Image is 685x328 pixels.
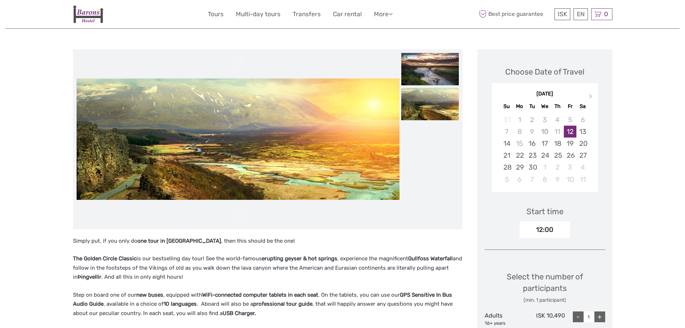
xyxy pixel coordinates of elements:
[501,138,513,149] div: Choose Sunday, September 14th, 2025
[526,206,563,217] div: Start time
[564,161,576,173] div: Choose Friday, October 3rd, 2025
[501,149,513,161] div: Choose Sunday, September 21st, 2025
[574,8,588,20] div: EN
[374,9,393,19] a: More
[551,114,564,126] div: Not available Thursday, September 4th, 2025
[526,126,538,138] div: Not available Tuesday, September 9th, 2025
[538,138,551,149] div: Choose Wednesday, September 17th, 2025
[478,8,553,20] span: Best price guarantee
[236,9,280,19] a: Multi-day tours
[73,5,103,23] img: 1836-9e372558-0328-4241-90e2-2ceffe36b1e5_logo_small.jpg
[223,310,256,316] strong: USB Charger.
[73,255,137,262] strong: The Golden Circle Classic
[494,114,595,185] div: month 2025-09
[573,311,584,322] div: -
[513,126,526,138] div: Not available Monday, September 8th, 2025
[558,10,567,18] span: ISK
[73,254,462,282] p: is our bestselling day tour! See the world-famous , experience the magnificent and follow in the ...
[513,174,526,185] div: Choose Monday, October 6th, 2025
[538,149,551,161] div: Choose Wednesday, September 24th, 2025
[501,174,513,185] div: Choose Sunday, October 5th, 2025
[576,102,589,111] div: Sa
[513,149,526,161] div: Choose Monday, September 22nd, 2025
[526,174,538,185] div: Choose Tuesday, October 7th, 2025
[513,102,526,111] div: Mo
[501,161,513,173] div: Choose Sunday, September 28th, 2025
[501,102,513,111] div: Su
[293,9,321,19] a: Transfers
[73,237,462,246] p: Simply put, if you only do , then this should be the one!
[501,114,513,126] div: Not available Sunday, August 31st, 2025
[485,297,605,304] div: (min. 1 participant)
[576,149,589,161] div: Choose Saturday, September 27th, 2025
[551,138,564,149] div: Choose Thursday, September 18th, 2025
[526,149,538,161] div: Choose Tuesday, September 23rd, 2025
[538,126,551,138] div: Not available Wednesday, September 10th, 2025
[564,114,576,126] div: Not available Friday, September 5th, 2025
[526,102,538,111] div: Tu
[83,11,91,20] button: Open LiveChat chat widget
[513,114,526,126] div: Not available Monday, September 1st, 2025
[576,161,589,173] div: Choose Saturday, October 4th, 2025
[78,274,101,280] strong: Þingvellir
[586,92,597,104] button: Next Month
[526,114,538,126] div: Not available Tuesday, September 2nd, 2025
[576,126,589,138] div: Choose Saturday, September 13th, 2025
[564,102,576,111] div: Fr
[551,126,564,138] div: Not available Thursday, September 11th, 2025
[73,291,462,318] p: Step on board one of our , equipped with . On the tablets, you can use our , available in a choic...
[202,292,318,298] strong: WiFi-connected computer tablets in each seat
[538,114,551,126] div: Not available Wednesday, September 3rd, 2025
[408,255,453,262] strong: Gullfoss Waterfall
[526,138,538,149] div: Choose Tuesday, September 16th, 2025
[10,13,81,18] p: We're away right now. Please check back later!
[564,138,576,149] div: Choose Friday, September 19th, 2025
[262,255,337,262] strong: erupting geyser & hot springs
[564,126,576,138] div: Choose Friday, September 12th, 2025
[564,174,576,185] div: Choose Friday, October 10th, 2025
[603,10,609,18] span: 0
[564,149,576,161] div: Choose Friday, September 26th, 2025
[526,161,538,173] div: Choose Tuesday, September 30th, 2025
[576,174,589,185] div: Choose Saturday, October 11th, 2025
[538,161,551,173] div: Choose Wednesday, October 1st, 2025
[520,221,570,238] div: 12:00
[137,238,221,244] strong: one tour in [GEOGRAPHIC_DATA]
[505,66,584,77] div: Choose Date of Travel
[77,78,399,200] img: dba84d918c6a43f7a55af4c64fa0116b_main_slider.jpg
[333,9,362,19] a: Car rental
[594,311,605,322] div: +
[513,161,526,173] div: Choose Monday, September 29th, 2025
[551,102,564,111] div: Th
[576,138,589,149] div: Choose Saturday, September 20th, 2025
[485,311,525,327] div: Adults
[538,102,551,111] div: We
[164,301,197,307] strong: 10 languages
[551,174,564,185] div: Choose Thursday, October 9th, 2025
[551,161,564,173] div: Choose Thursday, October 2nd, 2025
[485,320,525,327] div: 16+ years
[208,9,224,19] a: Tours
[501,126,513,138] div: Not available Sunday, September 7th, 2025
[576,114,589,126] div: Not available Saturday, September 6th, 2025
[551,149,564,161] div: Choose Thursday, September 25th, 2025
[136,292,163,298] strong: new buses
[401,88,459,120] img: dba84d918c6a43f7a55af4c64fa0116b_slider_thumbnail.jpg
[401,53,459,85] img: 1d0a7066f666415b8ef8680042674dd5_slider_thumbnail.jpg
[513,138,526,149] div: Not available Monday, September 15th, 2025
[525,311,565,327] div: ISK 10,490
[538,174,551,185] div: Choose Wednesday, October 8th, 2025
[492,90,598,98] div: [DATE]
[253,301,312,307] strong: professional tour guide
[485,271,605,304] div: Select the number of participants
